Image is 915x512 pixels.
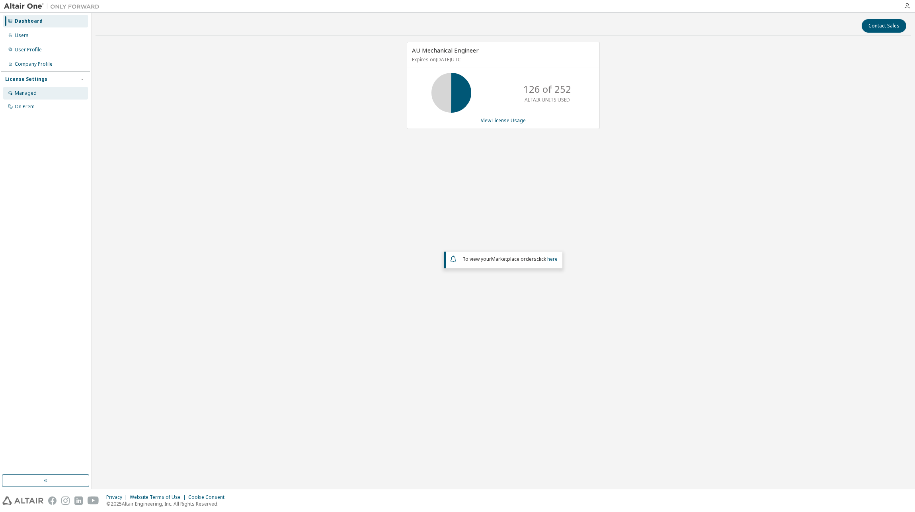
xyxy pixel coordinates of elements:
[491,256,537,262] em: Marketplace orders
[5,76,47,82] div: License Settings
[2,496,43,505] img: altair_logo.svg
[48,496,57,505] img: facebook.svg
[74,496,83,505] img: linkedin.svg
[15,61,53,67] div: Company Profile
[15,18,43,24] div: Dashboard
[4,2,103,10] img: Altair One
[525,96,570,103] p: ALTAIR UNITS USED
[412,56,593,63] p: Expires on [DATE] UTC
[547,256,558,262] a: here
[88,496,99,505] img: youtube.svg
[862,19,906,33] button: Contact Sales
[462,256,558,262] span: To view your click
[523,82,571,96] p: 126 of 252
[15,32,29,39] div: Users
[15,90,37,96] div: Managed
[481,117,526,124] a: View License Usage
[412,46,479,54] span: AU Mechanical Engineer
[188,494,229,500] div: Cookie Consent
[106,494,130,500] div: Privacy
[61,496,70,505] img: instagram.svg
[15,104,35,110] div: On Prem
[130,494,188,500] div: Website Terms of Use
[106,500,229,507] p: © 2025 Altair Engineering, Inc. All Rights Reserved.
[15,47,42,53] div: User Profile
